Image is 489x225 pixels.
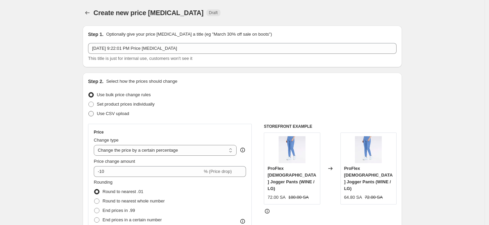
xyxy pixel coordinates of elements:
span: Round to nearest .01 [103,189,143,194]
span: End prices in .99 [103,208,135,213]
div: help [239,147,246,153]
span: End prices in a certain number [103,217,162,222]
p: Optionally give your price [MEDICAL_DATA] a title (eg "March 30% off sale on boots") [106,31,272,38]
h6: STOREFRONT EXAMPLE [264,124,397,129]
h2: Step 2. [88,78,104,85]
input: 30% off holiday sale [88,43,397,54]
span: Draft [209,10,218,15]
h3: Price [94,129,104,135]
span: 72.00 SA [268,195,286,200]
span: Rounding [94,180,113,185]
span: 180.00 SA [288,195,309,200]
h2: Step 1. [88,31,104,38]
button: Price change jobs [83,8,92,17]
input: -15 [94,166,202,177]
img: 2030PRV-CIELBLUE-2-743919_80x.jpg [355,136,382,163]
span: Change type [94,138,119,143]
span: ProFlex [DEMOGRAPHIC_DATA] Jogger Pants (WINE / LG) [268,166,316,191]
span: Round to nearest whole number [103,198,165,203]
span: Price change amount [94,159,135,164]
span: Use bulk price change rules [97,92,151,97]
p: Select how the prices should change [106,78,177,85]
span: This title is just for internal use, customers won't see it [88,56,192,61]
span: Use CSV upload [97,111,129,116]
span: Create new price [MEDICAL_DATA] [93,9,204,16]
span: Set product prices individually [97,102,155,107]
span: 64.80 SA [344,195,362,200]
img: 2030PRV-CIELBLUE-2-743919_80x.jpg [279,136,305,163]
span: ProFlex [DEMOGRAPHIC_DATA] Jogger Pants (WINE / LG) [344,166,393,191]
span: % (Price drop) [204,169,232,174]
span: 72.00 SA [365,195,383,200]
